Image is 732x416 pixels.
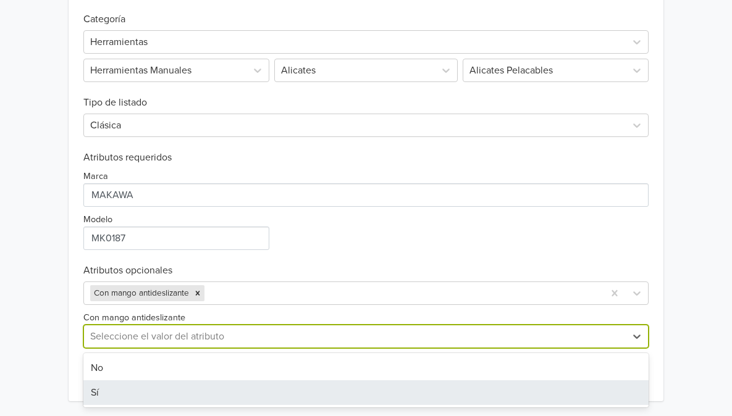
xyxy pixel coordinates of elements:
[83,170,108,183] label: Marca
[191,285,204,301] div: Remove Con mango antideslizante
[83,265,649,277] h6: Atributos opcionales
[90,285,191,301] div: Con mango antideslizante
[83,356,649,380] div: No
[83,380,649,405] div: Sí
[83,213,112,227] label: Modelo
[83,152,649,164] h6: Atributos requeridos
[83,311,185,325] label: Con mango antideslizante
[83,82,649,109] h6: Tipo de listado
